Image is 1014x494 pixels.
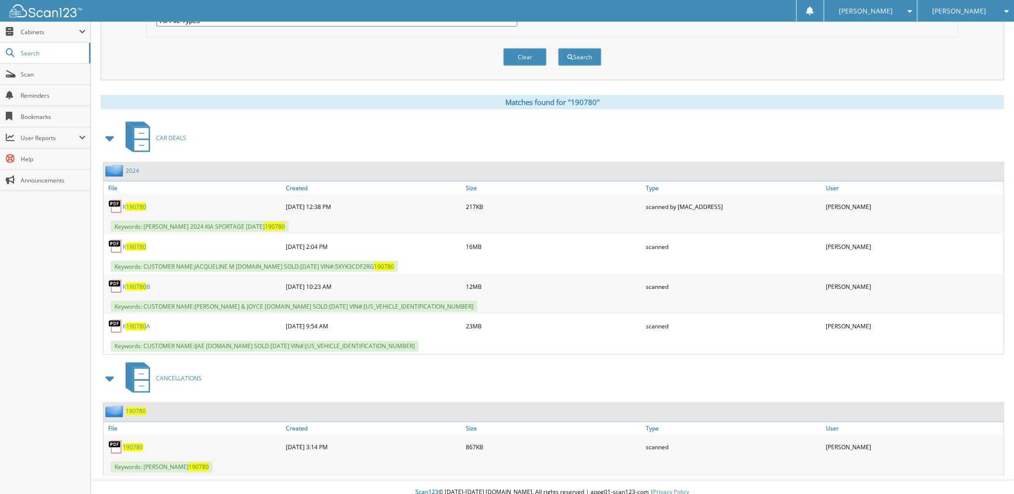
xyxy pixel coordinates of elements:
a: User [824,182,1004,195]
div: [DATE] 9:54 AM [283,317,463,336]
a: 190780 [126,407,146,416]
div: [PERSON_NAME] [824,438,1004,457]
span: 190780 [374,262,394,271]
a: K190780 [123,203,146,211]
div: [DATE] 3:14 PM [283,438,463,457]
a: 2024 [126,167,139,175]
span: Reminders [21,91,86,100]
div: scanned [644,317,824,336]
span: [PERSON_NAME] [933,8,987,14]
a: File [103,182,283,195]
div: 16MB [463,237,643,256]
img: scan123-logo-white.svg [10,4,82,17]
div: [PERSON_NAME] [824,237,1004,256]
span: 190780 [126,323,146,331]
div: 867KB [463,438,643,457]
span: 190780 [126,203,146,211]
img: PDF.png [108,279,123,294]
a: K190780A [123,323,150,331]
span: Scan [21,70,86,78]
div: Matches found for "190780" [101,95,1004,109]
img: folder2.png [105,405,126,417]
span: 190780 [189,463,209,471]
div: 217KB [463,197,643,216]
a: Size [463,182,643,195]
button: Clear [503,48,547,66]
a: Created [283,182,463,195]
span: Bookmarks [21,113,86,121]
span: Help [21,155,86,163]
span: Search [21,49,84,57]
a: K190780B [123,283,150,291]
div: scanned [644,438,824,457]
a: File [103,422,283,435]
span: [PERSON_NAME] [839,8,893,14]
img: PDF.png [108,319,123,334]
span: 190780 [126,283,146,291]
span: Cabinets [21,28,79,36]
img: PDF.png [108,440,123,455]
div: scanned by [MAC_ADDRESS] [644,197,824,216]
span: Keywords: CUSTOMER NAME:IJAE [DOMAIN_NAME] SOLD:[DATE] VIN#:[US_VEHICLE_IDENTIFICATION_NUMBER] [111,341,419,352]
iframe: Chat Widget [966,448,1014,494]
span: Announcements [21,176,86,184]
a: K190780 [123,243,146,251]
div: 23MB [463,317,643,336]
span: User Reports [21,134,79,142]
div: [DATE] 10:23 AM [283,277,463,296]
span: Keywords: [PERSON_NAME] [111,462,213,473]
a: User [824,422,1004,435]
a: Type [644,422,824,435]
div: [PERSON_NAME] [824,197,1004,216]
span: CANCELLATIONS [156,375,202,383]
div: [DATE] 12:38 PM [283,197,463,216]
img: folder2.png [105,165,126,177]
a: 190780 [123,443,143,452]
div: scanned [644,237,824,256]
span: 190780 [126,243,146,251]
a: Size [463,422,643,435]
a: Type [644,182,824,195]
span: Keywords: [PERSON_NAME] 2024 KIA SPORTAGE [DATE] [111,221,289,232]
div: 12MB [463,277,643,296]
div: [PERSON_NAME] [824,277,1004,296]
span: Keywords: CUSTOMER NAME:[PERSON_NAME] & JOYCE [DOMAIN_NAME] SOLD:[DATE] VIN#:[US_VEHICLE_IDENTIFI... [111,301,477,312]
div: [DATE] 2:04 PM [283,237,463,256]
span: Keywords: CUSTOMER NAME:JACQUELINE M [DOMAIN_NAME] SOLD:[DATE] VIN#:5XYK3CDF2RG [111,261,398,272]
div: [PERSON_NAME] [824,317,1004,336]
div: scanned [644,277,824,296]
a: CAR DEALS [120,119,186,157]
img: PDF.png [108,199,123,214]
span: CAR DEALS [156,134,186,142]
button: Search [558,48,602,66]
span: 190780 [265,222,285,231]
a: CANCELLATIONS [120,360,202,398]
img: PDF.png [108,239,123,254]
a: Created [283,422,463,435]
